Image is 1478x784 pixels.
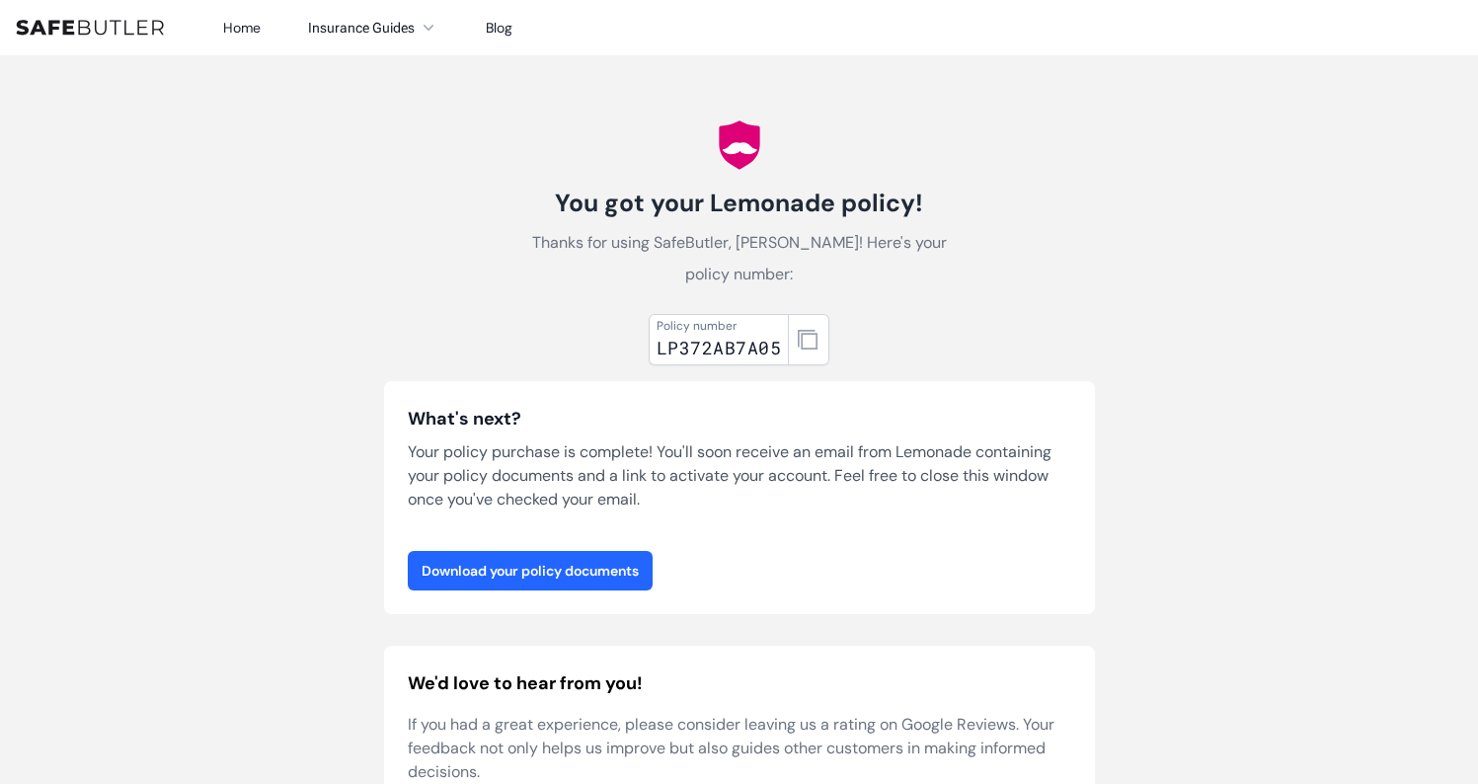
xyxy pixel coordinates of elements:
div: Policy number [657,318,781,334]
a: Blog [486,19,512,37]
button: Insurance Guides [308,16,438,39]
h2: We'd love to hear from you! [408,669,1071,697]
a: Home [223,19,261,37]
p: If you had a great experience, please consider leaving us a rating on Google Reviews. Your feedba... [408,713,1071,784]
h1: You got your Lemonade policy! [518,188,961,219]
div: LP372AB7A05 [657,334,781,361]
a: Download your policy documents [408,551,653,590]
p: Thanks for using SafeButler, [PERSON_NAME]! Here's your policy number: [518,227,961,290]
img: SafeButler Text Logo [16,20,164,36]
p: Your policy purchase is complete! You'll soon receive an email from Lemonade containing your poli... [408,440,1071,511]
h3: What's next? [408,405,1071,432]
